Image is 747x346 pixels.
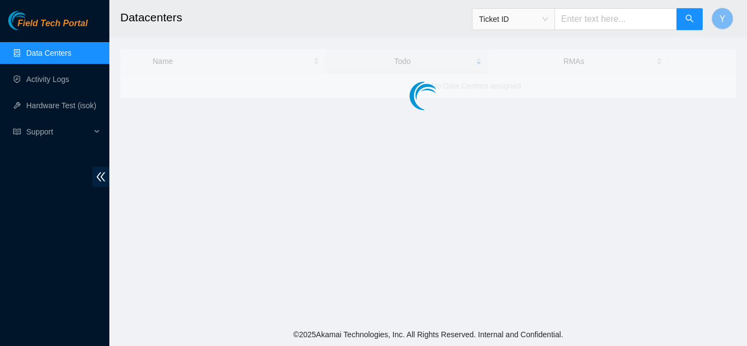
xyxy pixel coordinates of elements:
[26,121,91,143] span: Support
[8,11,55,30] img: Akamai Technologies
[13,128,21,136] span: read
[92,167,109,187] span: double-left
[17,19,87,29] span: Field Tech Portal
[26,49,71,57] a: Data Centers
[555,8,677,30] input: Enter text here...
[720,12,726,26] span: Y
[109,323,747,346] footer: © 2025 Akamai Technologies, Inc. All Rights Reserved. Internal and Confidential.
[685,14,694,25] span: search
[711,8,733,30] button: Y
[676,8,703,30] button: search
[26,101,96,110] a: Hardware Test (isok)
[26,75,69,84] a: Activity Logs
[479,11,548,27] span: Ticket ID
[8,20,87,34] a: Akamai TechnologiesField Tech Portal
